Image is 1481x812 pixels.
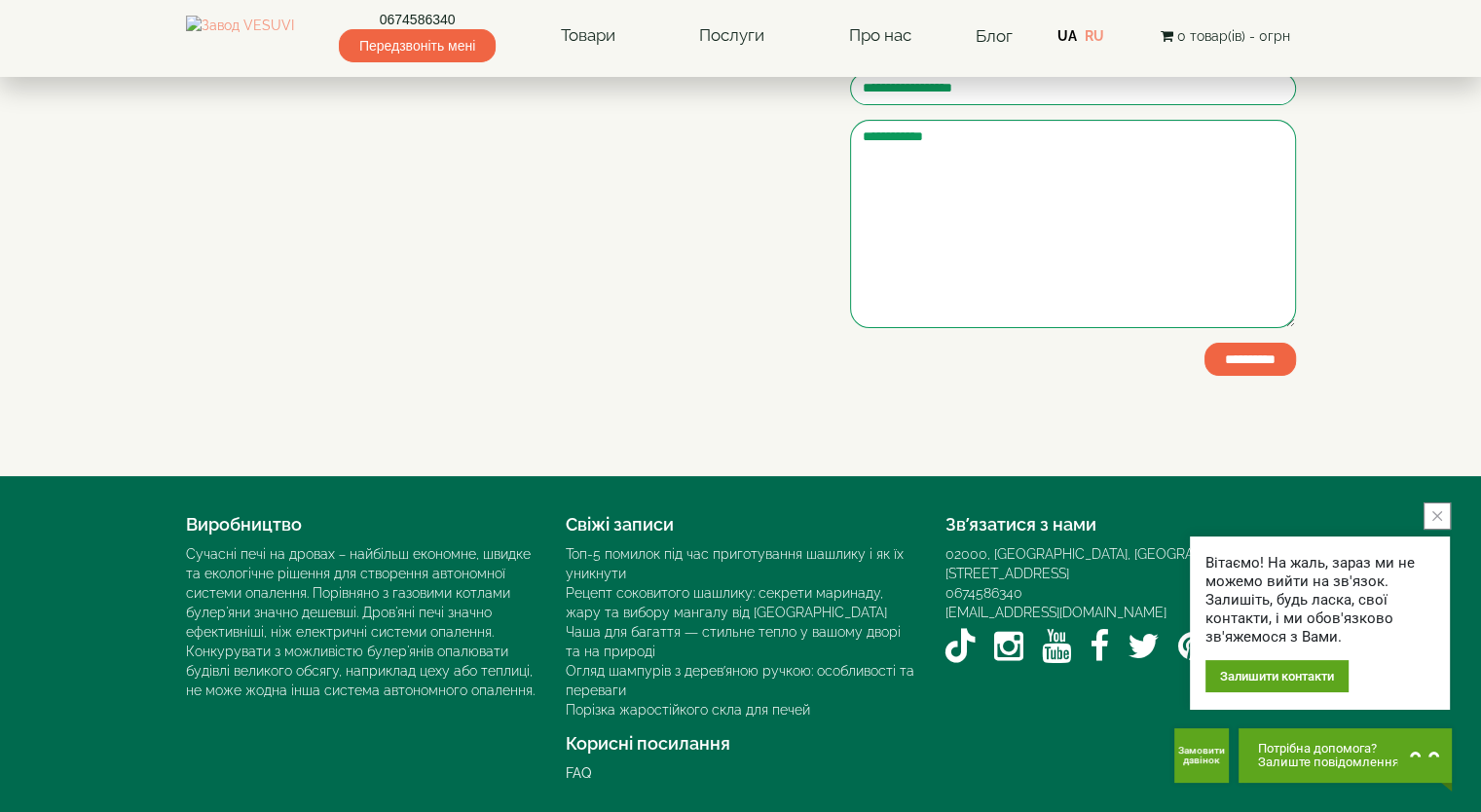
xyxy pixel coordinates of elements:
div: Залишити контакти [1205,660,1349,692]
a: Послуги [680,14,784,58]
a: Рецепт соковитого шашлику: секрети маринаду, жару та вибору мангалу від [GEOGRAPHIC_DATA] [566,585,887,620]
div: Сучасні печі на дровах – найбільш економне, швидке та екологічне рішення для створення автономної... [186,544,537,700]
span: Потрібна допомога? [1258,742,1399,756]
a: Twitter / X VESUVI [1128,622,1160,671]
button: close button [1424,502,1451,530]
a: 0674586340 [339,10,496,29]
a: Порізка жаростійкого скла для печей [566,702,810,718]
a: Блог [976,26,1013,46]
a: TikTok VESUVI [945,622,976,671]
span: 0 товар(ів) - 0грн [1176,28,1289,44]
h4: Виробництво [186,515,537,535]
h4: Свіжі записи [566,515,916,535]
h4: Зв’язатися з нами [945,515,1296,535]
a: Про нас [829,14,930,58]
button: Get Call button [1174,728,1229,783]
a: YouTube VESUVI [1042,622,1071,671]
span: Залиште повідомлення [1258,756,1399,769]
span: Передзвоніть мені [339,29,496,62]
h4: Корисні посилання [566,734,916,754]
button: Chat button [1239,728,1452,783]
span: Замовити дзвінок [1178,746,1225,765]
button: 0 товар(ів) - 0грн [1154,25,1295,47]
a: Топ-5 помилок під час приготування шашлику і як їх уникнути [566,546,904,581]
div: 02000, [GEOGRAPHIC_DATA], [GEOGRAPHIC_DATA]. [STREET_ADDRESS] [945,544,1296,583]
a: Чаша для багаття — стильне тепло у вашому дворі та на природі [566,624,901,659]
a: FAQ [566,765,591,781]
a: 0674586340 [945,585,1022,601]
a: Товари [541,14,635,58]
img: Завод VESUVI [186,16,294,56]
a: [EMAIL_ADDRESS][DOMAIN_NAME] [945,605,1166,620]
a: Facebook VESUVI [1090,622,1109,671]
div: Вітаємо! На жаль, зараз ми не можемо вийти на зв'язок. Залишіть, будь ласка, свої контакти, і ми ... [1205,554,1434,646]
a: Pinterest VESUVI [1178,622,1207,671]
a: UA [1057,28,1077,44]
a: Огляд шампурів з дерев’яною ручкою: особливості та переваги [566,663,914,698]
a: Instagram VESUVI [994,622,1023,671]
a: RU [1085,28,1104,44]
